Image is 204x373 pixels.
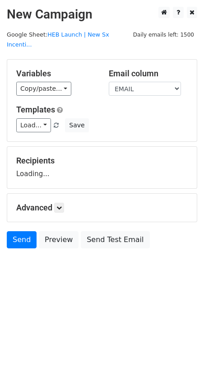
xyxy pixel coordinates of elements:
[16,156,188,179] div: Loading...
[16,105,55,114] a: Templates
[16,118,51,132] a: Load...
[130,30,197,40] span: Daily emails left: 1500
[16,69,95,79] h5: Variables
[7,31,109,48] small: Google Sheet:
[16,203,188,213] h5: Advanced
[109,69,188,79] h5: Email column
[7,31,109,48] a: HEB Launch | New Sx Incenti...
[16,82,71,96] a: Copy/paste...
[130,31,197,38] a: Daily emails left: 1500
[16,156,188,166] h5: Recipients
[81,231,149,248] a: Send Test Email
[39,231,79,248] a: Preview
[65,118,88,132] button: Save
[7,231,37,248] a: Send
[7,7,197,22] h2: New Campaign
